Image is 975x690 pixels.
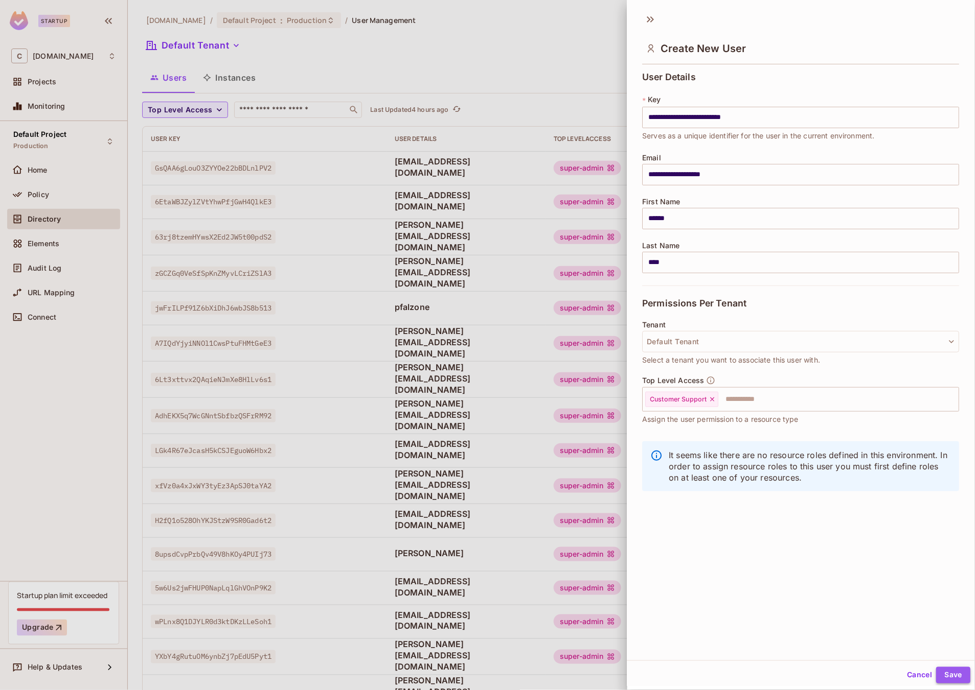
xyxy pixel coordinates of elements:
p: It seems like there are no resource roles defined in this environment. In order to assign resourc... [669,449,951,483]
span: Customer Support [650,395,707,403]
span: Assign the user permission to a resource type [643,414,799,425]
span: Create New User [661,42,746,55]
span: Last Name [643,242,680,250]
span: Select a tenant you want to associate this user with. [643,354,821,366]
button: Save [937,667,971,683]
span: Key [648,96,661,104]
button: Default Tenant [643,331,960,352]
span: First Name [643,198,681,206]
span: Email [643,154,662,162]
span: Serves as a unique identifier for the user in the current environment. [643,130,875,141]
button: Cancel [903,667,937,683]
div: Customer Support [646,392,719,407]
button: Open [954,398,956,400]
span: User Details [643,72,696,82]
span: Permissions Per Tenant [643,298,747,308]
span: Top Level Access [643,376,705,385]
span: Tenant [643,321,666,329]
